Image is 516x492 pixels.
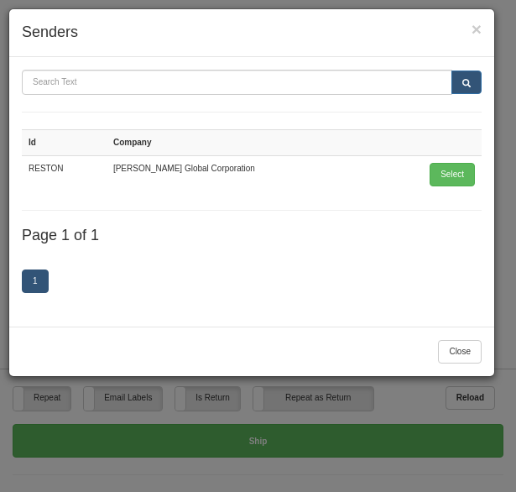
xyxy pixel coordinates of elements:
button: Close [472,20,482,38]
th: Id [22,129,107,155]
input: Search Text [22,70,452,95]
a: 1 [22,270,49,293]
button: Close [438,340,482,364]
h4: Senders [22,22,482,44]
td: [PERSON_NAME] Global Corporation [107,155,379,193]
iframe: chat widget [477,160,514,332]
th: Company [107,129,379,155]
td: RESTON [22,155,107,193]
h4: Page 1 of 1 [22,228,482,244]
span: × [472,19,482,39]
button: Select [430,163,475,186]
